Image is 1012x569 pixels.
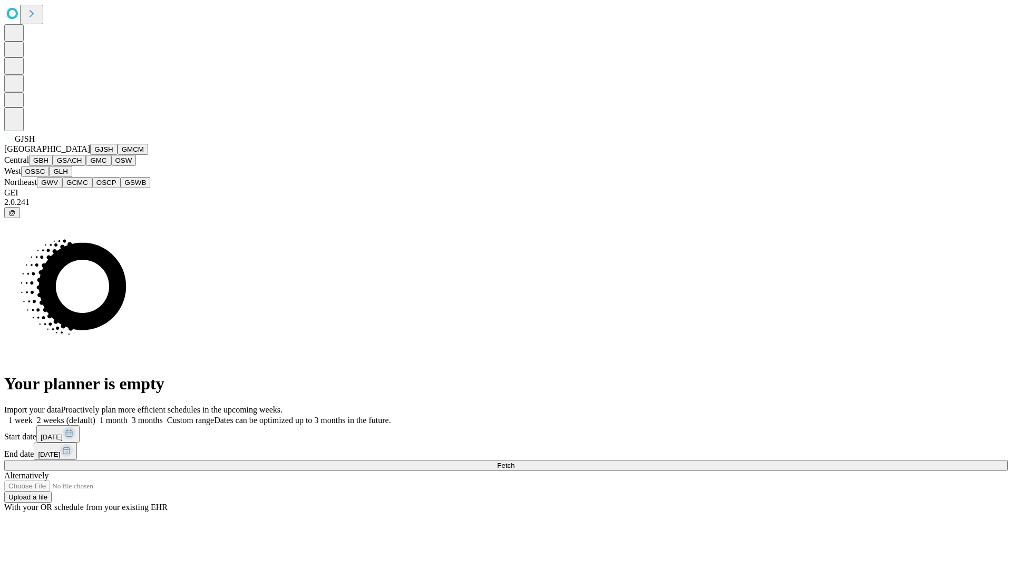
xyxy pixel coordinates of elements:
[4,374,1008,394] h1: Your planner is empty
[4,503,168,512] span: With your OR schedule from your existing EHR
[21,166,50,177] button: OSSC
[36,425,80,443] button: [DATE]
[29,155,53,166] button: GBH
[61,405,283,414] span: Proactively plan more efficient schedules in the upcoming weeks.
[8,209,16,217] span: @
[497,462,514,469] span: Fetch
[4,178,37,187] span: Northeast
[4,166,21,175] span: West
[4,460,1008,471] button: Fetch
[121,177,151,188] button: GSWB
[4,207,20,218] button: @
[49,166,72,177] button: GLH
[92,177,121,188] button: OSCP
[38,450,60,458] span: [DATE]
[34,443,77,460] button: [DATE]
[4,144,90,153] span: [GEOGRAPHIC_DATA]
[4,198,1008,207] div: 2.0.241
[53,155,86,166] button: GSACH
[37,177,62,188] button: GWV
[4,471,48,480] span: Alternatively
[4,425,1008,443] div: Start date
[4,405,61,414] span: Import your data
[4,155,29,164] span: Central
[90,144,118,155] button: GJSH
[4,188,1008,198] div: GEI
[4,492,52,503] button: Upload a file
[15,134,35,143] span: GJSH
[132,416,163,425] span: 3 months
[8,416,33,425] span: 1 week
[111,155,137,166] button: OSW
[62,177,92,188] button: GCMC
[118,144,148,155] button: GMCM
[214,416,391,425] span: Dates can be optimized up to 3 months in the future.
[100,416,128,425] span: 1 month
[37,416,95,425] span: 2 weeks (default)
[4,443,1008,460] div: End date
[41,433,63,441] span: [DATE]
[167,416,214,425] span: Custom range
[86,155,111,166] button: GMC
